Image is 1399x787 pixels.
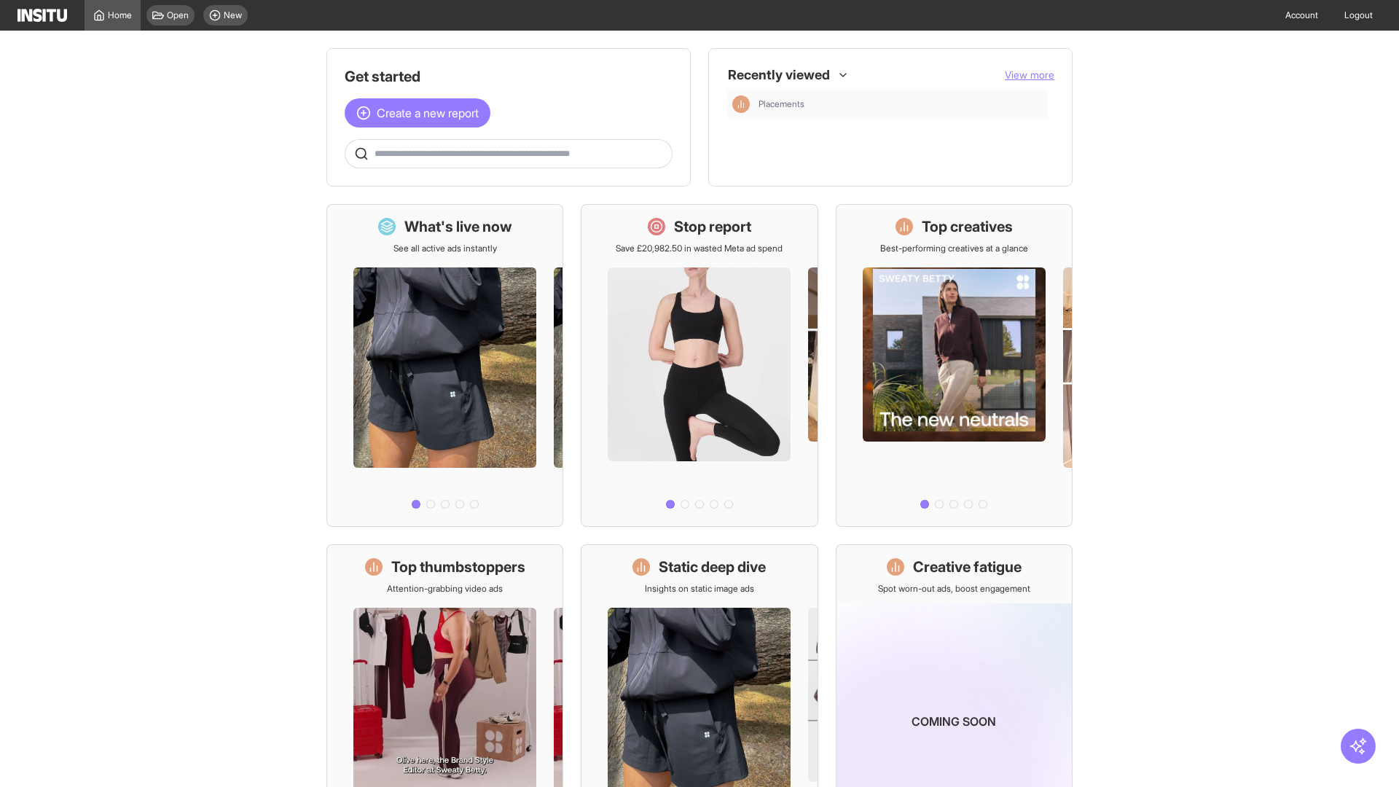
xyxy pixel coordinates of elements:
[326,204,563,527] a: What's live nowSee all active ads instantly
[922,216,1013,237] h1: Top creatives
[404,216,512,237] h1: What's live now
[645,583,754,595] p: Insights on static image ads
[393,243,497,254] p: See all active ads instantly
[1005,68,1054,82] button: View more
[836,204,1073,527] a: Top creativesBest-performing creatives at a glance
[391,557,525,577] h1: Top thumbstoppers
[387,583,503,595] p: Attention-grabbing video ads
[659,557,766,577] h1: Static deep dive
[224,9,242,21] span: New
[377,104,479,122] span: Create a new report
[167,9,189,21] span: Open
[345,66,673,87] h1: Get started
[581,204,818,527] a: Stop reportSave £20,982.50 in wasted Meta ad spend
[674,216,751,237] h1: Stop report
[1005,68,1054,81] span: View more
[616,243,783,254] p: Save £20,982.50 in wasted Meta ad spend
[759,98,1043,110] span: Placements
[17,9,67,22] img: Logo
[732,95,750,113] div: Insights
[345,98,490,128] button: Create a new report
[759,98,804,110] span: Placements
[880,243,1028,254] p: Best-performing creatives at a glance
[108,9,132,21] span: Home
